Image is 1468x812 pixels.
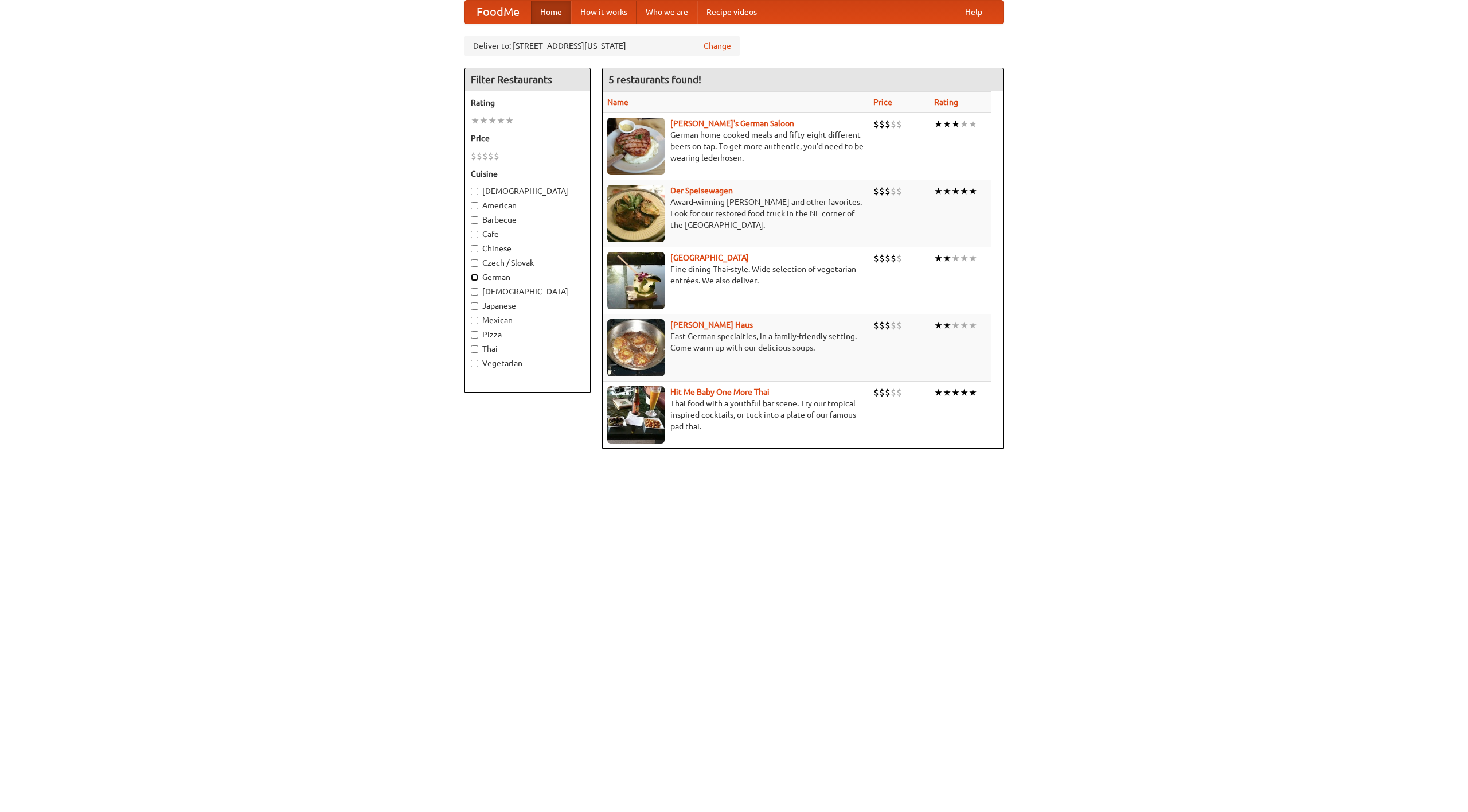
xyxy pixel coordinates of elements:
input: Czech / Slovak [471,259,478,267]
a: Change [704,40,731,52]
ng-pluralize: 5 restaurants found! [608,74,701,85]
li: $ [488,150,494,162]
li: ★ [934,252,943,265]
input: Pizza [471,331,478,339]
p: Thai food with a youthful bar scene. Try our tropical inspired cocktails, or tuck into a plate of... [607,398,864,432]
li: $ [891,386,896,399]
li: ★ [479,114,488,127]
li: $ [891,118,896,130]
img: satay.jpg [607,252,665,309]
li: $ [896,252,902,265]
li: $ [891,252,896,265]
li: $ [477,150,482,162]
li: ★ [951,185,960,197]
li: ★ [934,319,943,332]
label: [DEMOGRAPHIC_DATA] [471,185,584,197]
li: $ [494,150,499,162]
li: ★ [969,185,977,197]
a: Der Speisewagen [670,186,733,195]
b: [PERSON_NAME] Haus [670,320,753,329]
input: [DEMOGRAPHIC_DATA] [471,188,478,195]
img: speisewagen.jpg [607,185,665,242]
input: Mexican [471,317,478,324]
li: ★ [934,386,943,399]
li: ★ [960,386,969,399]
li: ★ [969,386,977,399]
input: Barbecue [471,216,478,224]
li: ★ [960,252,969,265]
label: Pizza [471,329,584,340]
input: Japanese [471,302,478,310]
li: $ [471,150,477,162]
li: ★ [934,185,943,197]
label: [DEMOGRAPHIC_DATA] [471,286,584,297]
a: FoodMe [465,1,531,24]
li: $ [879,319,885,332]
li: ★ [943,386,951,399]
label: Cafe [471,228,584,240]
li: ★ [951,118,960,130]
p: German home-cooked meals and fifty-eight different beers on tap. To get more authentic, you'd nee... [607,129,864,164]
li: $ [873,252,879,265]
li: $ [873,185,879,197]
li: $ [891,185,896,197]
li: $ [885,118,891,130]
p: Fine dining Thai-style. Wide selection of vegetarian entrées. We also deliver. [607,263,864,286]
a: Home [531,1,571,24]
li: $ [879,386,885,399]
li: $ [896,118,902,130]
li: $ [873,386,879,399]
li: ★ [951,386,960,399]
li: $ [873,319,879,332]
li: $ [896,319,902,332]
label: Czech / Slovak [471,257,584,269]
a: Who we are [637,1,697,24]
p: Award-winning [PERSON_NAME] and other favorites. Look for our restored food truck in the NE corne... [607,196,864,231]
li: ★ [943,185,951,197]
li: ★ [943,118,951,130]
a: [GEOGRAPHIC_DATA] [670,253,749,262]
li: ★ [488,114,497,127]
input: Vegetarian [471,360,478,367]
a: Hit Me Baby One More Thai [670,387,770,397]
li: ★ [943,319,951,332]
li: $ [482,150,488,162]
label: Chinese [471,243,584,254]
li: $ [879,252,885,265]
img: esthers.jpg [607,118,665,175]
li: ★ [497,114,505,127]
li: ★ [943,252,951,265]
li: $ [885,185,891,197]
input: Thai [471,345,478,353]
label: Japanese [471,300,584,312]
li: ★ [969,252,977,265]
li: $ [896,185,902,197]
li: ★ [934,118,943,130]
label: Mexican [471,314,584,326]
input: German [471,274,478,281]
input: American [471,202,478,209]
label: American [471,200,584,211]
a: Name [607,98,628,107]
li: ★ [505,114,514,127]
h4: Filter Restaurants [465,68,590,91]
li: ★ [960,319,969,332]
li: ★ [471,114,479,127]
li: ★ [951,252,960,265]
a: [PERSON_NAME]'s German Saloon [670,119,794,128]
input: Chinese [471,245,478,252]
li: ★ [951,319,960,332]
img: babythai.jpg [607,386,665,444]
a: Rating [934,98,958,107]
p: East German specialties, in a family-friendly setting. Come warm up with our delicious soups. [607,331,864,353]
li: $ [885,252,891,265]
img: kohlhaus.jpg [607,319,665,376]
h5: Price [471,133,584,144]
li: ★ [960,118,969,130]
li: $ [873,118,879,130]
li: $ [891,319,896,332]
div: Deliver to: [STREET_ADDRESS][US_STATE] [464,36,740,56]
li: $ [885,319,891,332]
